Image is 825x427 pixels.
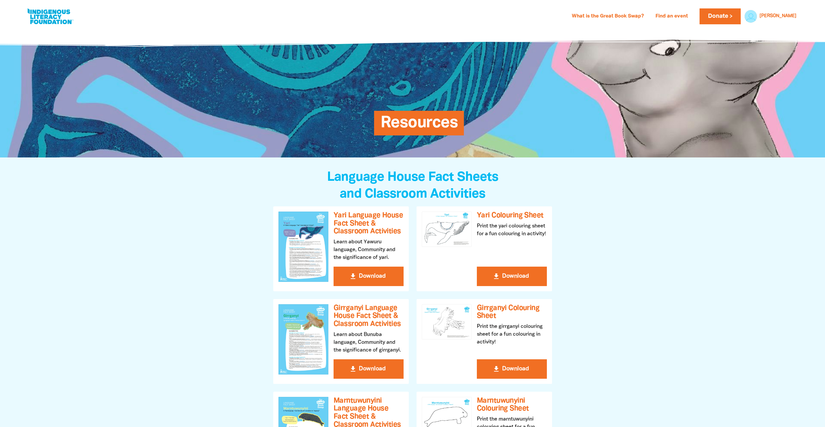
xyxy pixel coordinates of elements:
a: Donate [700,8,740,24]
h3: Girrganyi Language House Fact Sheet & Classroom Activities [334,304,404,328]
i: get_app [349,272,357,280]
span: and Classroom Activities [340,188,485,200]
button: get_app Download [334,267,404,286]
h3: Yari Colouring Sheet [477,212,547,220]
h3: Yari Language House Fact Sheet & Classroom Activities [334,212,404,236]
button: get_app Download [477,359,547,379]
a: Find an event [652,11,692,22]
h3: Girrganyi Colouring Sheet [477,304,547,320]
i: get_app [492,365,500,373]
i: get_app [349,365,357,373]
img: Yari Colouring Sheet [422,212,472,247]
img: Girrganyi Language House Fact Sheet & Classroom Activities [278,304,328,375]
a: What is the Great Book Swap? [568,11,648,22]
a: [PERSON_NAME] [760,14,796,18]
button: get_app Download [334,359,404,379]
h3: Marntuwunyini Colouring Sheet [477,397,547,413]
img: Girrganyi Colouring Sheet [422,304,472,340]
i: get_app [492,272,500,280]
button: get_app Download [477,267,547,286]
span: Resources [381,116,458,135]
img: Yari Language House Fact Sheet & Classroom Activities [278,212,328,282]
span: Language House Fact Sheets [327,171,498,183]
